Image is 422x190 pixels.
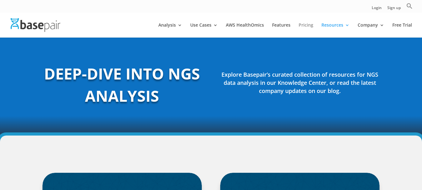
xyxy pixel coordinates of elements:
h4: Explore Basepair’s curated collection of resources for NGS data analysis in our Knowledge Center,... [220,70,380,98]
a: Features [272,23,290,38]
a: Sign up [387,6,401,13]
a: Company [358,23,384,38]
h1: DEEP-DIVE INTO NGS ANALYSIS [42,63,202,110]
svg: Search [406,3,413,9]
iframe: Drift Widget Chat Controller [302,145,415,182]
a: Free Trial [392,23,412,38]
a: Search Icon Link [406,3,413,13]
a: Pricing [299,23,313,38]
img: Basepair [11,18,60,32]
a: Analysis [158,23,182,38]
a: AWS HealthOmics [226,23,264,38]
a: Use Cases [190,23,218,38]
a: Resources [321,23,350,38]
a: Login [372,6,382,13]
